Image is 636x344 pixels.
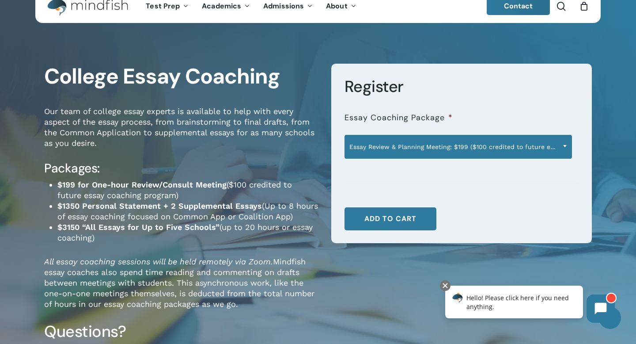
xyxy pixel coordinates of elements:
[44,257,273,266] em: All essay coaching sessions will be held remotely via Zoom.
[139,3,195,10] a: Test Prep
[44,256,318,321] p: Mindfish essay coaches also spend time reading and commenting on drafts between meetings with stu...
[436,279,624,332] iframe: Chatbot
[44,161,318,176] h4: Packages:
[345,138,572,156] span: Essay Review & Planning Meeting: $199 ($100 credited to future essay program)
[57,222,220,232] strong: $3150 “All Essays for Up to Five Schools”
[44,64,318,89] h1: College Essay Coaching
[504,1,533,11] span: Contact
[57,180,227,189] strong: $199 for One-hour Review/Consult Meeting
[202,1,241,11] span: Academics
[344,76,579,97] h3: Register
[57,222,318,243] li: (up to 20 hours or essay coaching)
[263,1,304,11] span: Admissions
[257,3,319,10] a: Admissions
[57,201,318,222] li: (Up to 8 hours of essay coaching focused on Common App or Coalition App)
[319,3,363,10] a: About
[44,106,318,161] p: Our team of college essay experts is available to help with every aspect of the essay process, fr...
[57,180,318,201] li: ($100 credited to future essay coaching program)
[344,207,436,230] button: Add to cart
[44,321,318,342] h3: Questions?
[57,201,262,210] strong: $1350 Personal Statement + 2 Supplemental Essays
[146,1,180,11] span: Test Prep
[344,135,572,159] span: Essay Review & Planning Meeting: $199 ($100 credited to future essay program)
[344,113,453,123] label: Essay Coaching Package
[579,1,589,11] a: Cart
[195,3,257,10] a: Academics
[326,1,348,11] span: About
